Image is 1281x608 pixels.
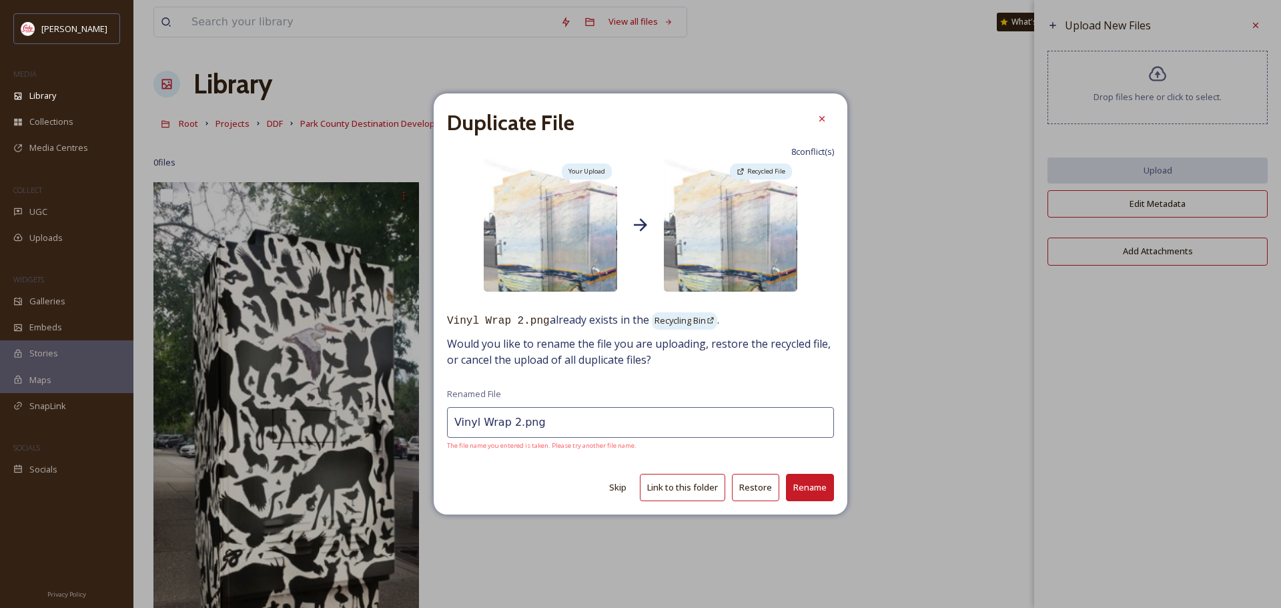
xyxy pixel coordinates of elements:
[13,274,44,284] span: WIDGETS
[447,441,834,450] span: The file name you entered is taken. Please try another file name.
[568,167,605,176] span: Your Upload
[29,232,63,244] span: Uploads
[602,475,633,501] button: Skip
[29,400,66,412] span: SnapLink
[447,312,834,329] span: already exists in the .
[13,442,40,452] span: SOCIALS
[447,388,501,400] span: Renamed File
[728,162,794,182] a: Recycled File
[786,474,834,501] button: Rename
[41,23,107,35] span: [PERSON_NAME]
[791,145,834,158] span: 8 conflict(s)
[649,312,717,327] a: Recycling Bin
[47,585,86,601] a: Privacy Policy
[664,158,797,392] img: b1945df7-0c18-43c2-b7f3-17abd1f5a7e9.jpg
[29,141,88,154] span: Media Centres
[447,315,550,327] kbd: Vinyl Wrap 2.png
[29,347,58,360] span: Stories
[447,336,834,368] span: Would you like to rename the file you are uploading, restore the recycled file, or cancel the upl...
[732,474,779,501] button: Restore
[21,22,35,35] img: images%20(1).png
[29,89,56,102] span: Library
[655,314,706,326] span: Recycling Bin
[747,167,785,176] span: Recycled File
[47,590,86,599] span: Privacy Policy
[29,295,65,308] span: Galleries
[29,206,47,218] span: UGC
[640,474,725,501] button: Link to this folder
[29,374,51,386] span: Maps
[447,407,834,438] input: My file
[29,321,62,334] span: Embeds
[447,107,574,139] h2: Duplicate File
[13,69,37,79] span: MEDIA
[29,115,73,128] span: Collections
[29,463,57,476] span: Socials
[13,185,42,195] span: COLLECT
